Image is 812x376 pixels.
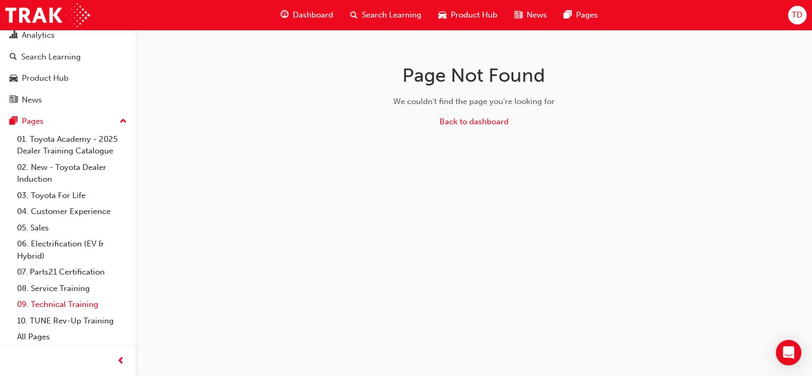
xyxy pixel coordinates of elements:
[21,51,81,63] div: Search Learning
[506,4,555,26] a: news-iconNews
[13,313,131,329] a: 10. TUNE Rev-Up Training
[22,115,44,127] div: Pages
[4,90,131,110] a: News
[22,94,42,106] div: News
[13,264,131,280] a: 07. Parts21 Certification
[281,8,289,22] span: guage-icon
[13,280,131,297] a: 08. Service Training
[22,72,69,84] div: Product Hub
[13,187,131,204] a: 03. Toyota For Life
[5,3,90,27] img: Trak
[10,31,18,40] span: chart-icon
[10,96,18,105] span: news-icon
[13,296,131,313] a: 09. Technical Training
[555,4,606,26] a: pages-iconPages
[306,64,642,87] h1: Page Not Found
[13,203,131,220] a: 04. Customer Experience
[10,117,18,126] span: pages-icon
[293,9,333,21] span: Dashboard
[306,96,642,108] div: We couldn't find the page you're looking for
[576,9,598,21] span: Pages
[451,9,497,21] span: Product Hub
[10,53,17,62] span: search-icon
[13,329,131,345] a: All Pages
[430,4,506,26] a: car-iconProduct Hub
[120,115,127,129] span: up-icon
[564,8,572,22] span: pages-icon
[792,9,802,21] span: TD
[350,8,358,22] span: search-icon
[13,159,131,187] a: 02. New - Toyota Dealer Induction
[788,6,807,24] button: TD
[22,29,55,41] div: Analytics
[438,8,446,22] span: car-icon
[362,9,421,21] span: Search Learning
[4,25,131,45] a: Analytics
[117,355,125,368] span: prev-icon
[13,236,131,264] a: 06. Electrification (EV & Hybrid)
[10,74,18,83] span: car-icon
[4,112,131,131] button: Pages
[272,4,342,26] a: guage-iconDashboard
[13,220,131,236] a: 05. Sales
[342,4,430,26] a: search-iconSearch Learning
[13,131,131,159] a: 01. Toyota Academy - 2025 Dealer Training Catalogue
[514,8,522,22] span: news-icon
[439,117,509,126] a: Back to dashboard
[527,9,547,21] span: News
[776,340,801,365] div: Open Intercom Messenger
[4,69,131,88] a: Product Hub
[4,47,131,67] a: Search Learning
